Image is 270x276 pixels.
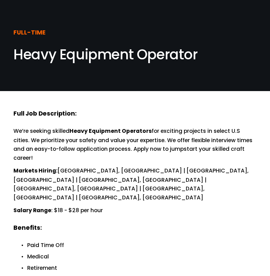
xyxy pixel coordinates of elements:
[27,241,257,249] p: Paid Time Off
[13,45,197,64] span: Heavy Equipment Operator
[13,127,257,162] p: We’re seeking skilled for exciting projects in select U.S cities. We prioritize your safety and v...
[13,223,42,234] strong: Benefits:
[69,127,152,136] strong: Heavy Equipment Operators
[27,264,257,272] p: Retirement
[27,252,257,261] p: Medical
[13,166,257,202] p: [GEOGRAPHIC_DATA], [GEOGRAPHIC_DATA] | [GEOGRAPHIC_DATA], [GEOGRAPHIC_DATA] | [GEOGRAPHIC_DATA], ...
[13,206,51,216] strong: Salary Range
[13,28,45,38] strong: FULL-TIME
[13,109,76,119] strong: Full Job Description:
[13,167,57,176] strong: Markets Hiring:
[13,206,257,215] p: : $18 - $28 per hour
